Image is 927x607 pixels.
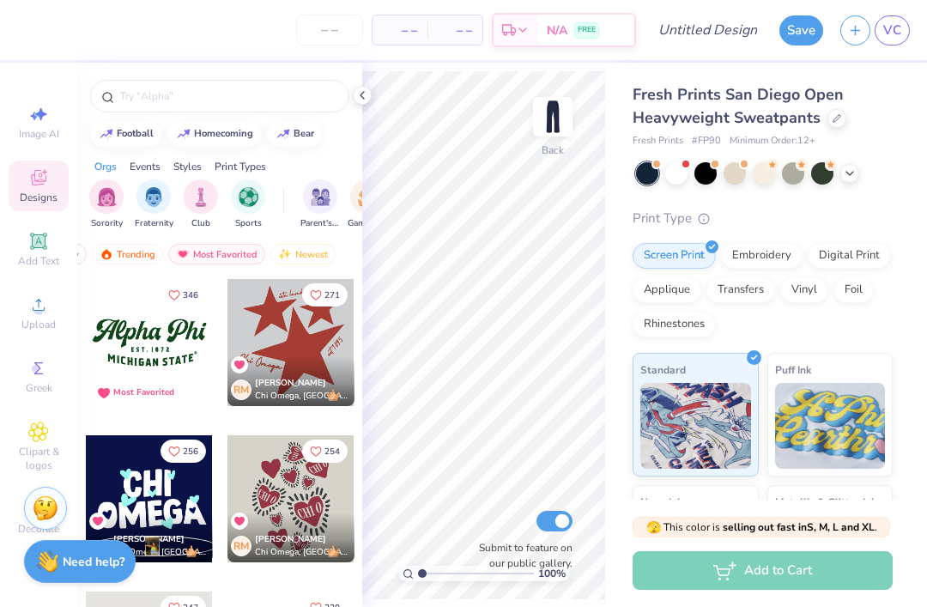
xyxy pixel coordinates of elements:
button: filter button [300,179,340,230]
button: football [90,121,161,147]
div: filter for Club [184,179,218,230]
div: Back [542,143,564,158]
div: Styles [173,159,202,174]
div: Orgs [94,159,117,174]
div: filter for Fraternity [135,179,173,230]
input: – – [296,15,363,46]
span: Minimum Order: 12 + [730,134,815,149]
button: filter button [89,179,124,230]
div: Trending [92,244,163,264]
img: most_fav.gif [176,248,190,260]
span: 🫣 [646,519,661,536]
div: Applique [633,277,701,303]
img: trend_line.gif [276,129,290,139]
span: Game Day [348,217,387,230]
div: filter for Sports [231,179,265,230]
img: trend_line.gif [177,129,191,139]
span: VC [883,21,901,40]
input: Untitled Design [645,13,771,47]
div: Events [130,159,161,174]
div: filter for Game Day [348,179,387,230]
span: Greek [26,381,52,395]
img: Parent's Weekend Image [311,187,330,207]
span: Metallic & Glitter Ink [775,493,876,511]
button: bear [267,121,322,147]
div: Foil [833,277,874,303]
span: Sorority [91,217,123,230]
span: Club [191,217,210,230]
div: Print Types [215,159,266,174]
button: filter button [184,179,218,230]
a: VC [875,15,910,46]
div: Screen Print [633,243,716,269]
div: Most Favorited [168,244,265,264]
button: filter button [231,179,265,230]
div: filter for Sorority [89,179,124,230]
div: Transfers [706,277,775,303]
div: Vinyl [780,277,828,303]
span: Upload [21,318,56,331]
div: bear [294,129,314,138]
span: – – [438,21,472,39]
img: Game Day Image [358,187,378,207]
div: homecoming [194,129,253,138]
span: N/A [547,21,567,39]
div: Digital Print [808,243,891,269]
strong: Need help? [63,554,124,570]
div: Rhinestones [633,312,716,337]
div: football [117,129,154,138]
span: Puff Ink [775,361,811,379]
button: Save [779,15,823,46]
span: Neon Ink [640,493,682,511]
span: Parent's Weekend [300,217,340,230]
img: trending.gif [100,248,113,260]
span: Designs [20,191,58,204]
img: Back [536,100,570,134]
img: Sports Image [239,187,258,207]
img: Sorority Image [97,187,117,207]
span: 100 % [538,566,566,581]
strong: selling out fast in S, M, L and XL [723,520,875,534]
span: FREE [578,24,596,36]
label: Submit to feature on our public gallery. [470,540,573,571]
span: Fraternity [135,217,173,230]
span: # FP90 [692,134,721,149]
img: Fraternity Image [144,187,163,207]
span: This color is . [646,519,877,535]
span: Add Text [18,254,59,268]
input: Try "Alpha" [118,88,338,105]
button: filter button [348,179,387,230]
span: Decorate [18,522,59,536]
span: Standard [640,361,686,379]
img: Club Image [191,187,210,207]
div: Print Type [633,209,893,228]
img: trend_line.gif [100,129,113,139]
button: homecoming [167,121,261,147]
div: filter for Parent's Weekend [300,179,340,230]
img: newest.gif [278,248,292,260]
img: Puff Ink [775,383,886,469]
img: Standard [640,383,751,469]
div: Newest [270,244,336,264]
span: Image AI [19,127,59,141]
button: filter button [135,179,173,230]
span: Clipart & logos [9,445,69,472]
span: Fresh Prints [633,134,683,149]
div: Embroidery [721,243,803,269]
span: – – [383,21,417,39]
span: Sports [235,217,262,230]
span: Fresh Prints San Diego Open Heavyweight Sweatpants [633,84,844,128]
